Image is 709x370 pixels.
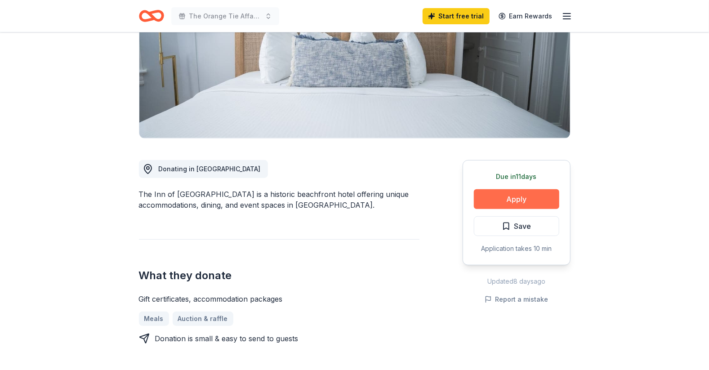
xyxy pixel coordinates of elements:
[139,268,419,283] h2: What they donate
[155,333,299,344] div: Donation is small & easy to send to guests
[139,189,419,210] div: The Inn of [GEOGRAPHIC_DATA] is a historic beachfront hotel offering unique accommodations, dinin...
[485,294,548,305] button: Report a mistake
[159,165,261,173] span: Donating in [GEOGRAPHIC_DATA]
[474,216,559,236] button: Save
[189,11,261,22] span: The Orange Tie Affair 2025
[493,8,558,24] a: Earn Rewards
[474,243,559,254] div: Application takes 10 min
[173,312,233,326] a: Auction & raffle
[474,189,559,209] button: Apply
[139,5,164,27] a: Home
[171,7,279,25] button: The Orange Tie Affair 2025
[423,8,490,24] a: Start free trial
[463,276,571,287] div: Updated 8 days ago
[474,171,559,182] div: Due in 11 days
[139,294,419,304] div: Gift certificates, accommodation packages
[139,312,169,326] a: Meals
[514,220,531,232] span: Save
